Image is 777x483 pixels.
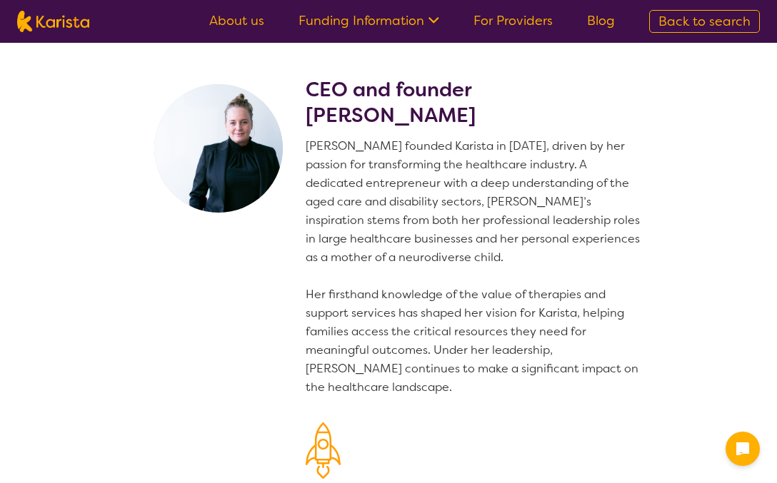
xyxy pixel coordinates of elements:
[587,12,615,29] a: Blog
[299,12,439,29] a: Funding Information
[306,422,341,479] img: Our Mission
[306,137,646,397] p: [PERSON_NAME] founded Karista in [DATE], driven by her passion for transforming the healthcare in...
[649,10,760,33] a: Back to search
[209,12,264,29] a: About us
[306,77,646,128] h2: CEO and founder [PERSON_NAME]
[473,12,553,29] a: For Providers
[17,11,89,32] img: Karista logo
[658,13,751,30] span: Back to search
